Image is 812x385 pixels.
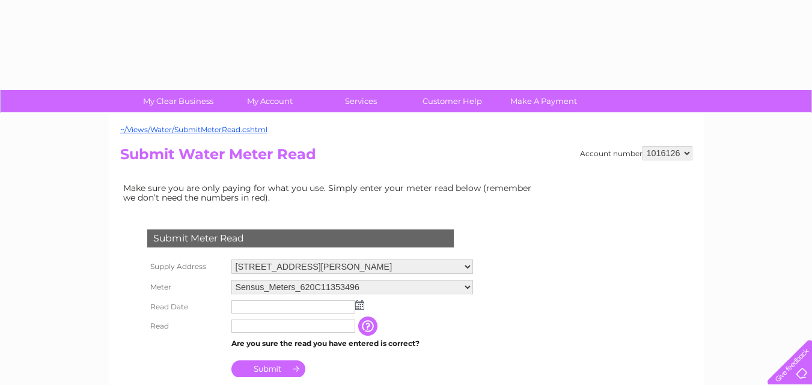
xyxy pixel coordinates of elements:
[144,256,228,277] th: Supply Address
[144,277,228,297] th: Meter
[355,300,364,310] img: ...
[311,90,411,112] a: Services
[120,180,541,205] td: Make sure you are only paying for what you use. Simply enter your meter read below (remember we d...
[120,146,692,169] h2: Submit Water Meter Read
[580,146,692,160] div: Account number
[147,229,454,247] div: Submit Meter Read
[231,360,305,377] input: Submit
[120,125,267,134] a: ~/Views/Water/SubmitMeterRead.cshtml
[220,90,319,112] a: My Account
[144,297,228,317] th: Read Date
[129,90,228,112] a: My Clear Business
[358,317,380,336] input: Information
[228,336,476,351] td: Are you sure the read you have entered is correct?
[494,90,593,112] a: Make A Payment
[144,317,228,336] th: Read
[403,90,502,112] a: Customer Help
